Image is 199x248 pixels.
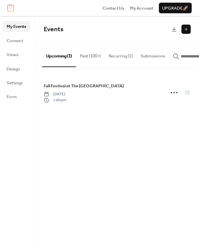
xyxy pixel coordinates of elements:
button: Upgrade🚀 [159,3,192,13]
span: [DATE] [44,91,66,97]
a: My Events [3,21,30,32]
span: Connect [7,38,23,44]
button: Recurring (1) [105,43,137,66]
img: logo [7,4,14,12]
span: Design [7,66,20,72]
span: Settings [7,80,23,86]
span: Events [44,23,63,36]
a: Contact Us [102,5,124,11]
span: Contact Us [102,5,124,12]
button: Past (100+) [76,43,105,66]
a: Views [3,49,30,60]
span: 1:00 pm [44,97,66,103]
a: My Account [130,5,153,11]
button: Upcoming (1) [42,43,76,67]
span: Form [7,94,17,100]
a: Design [3,63,30,74]
span: Views [7,51,18,58]
span: Upgrade 🚀 [162,5,188,12]
a: Form [3,91,30,102]
span: My Events [7,23,26,30]
span: My Account [130,5,153,12]
a: Connect [3,35,30,46]
a: Settings [3,77,30,88]
span: Fall Festival at The [GEOGRAPHIC_DATA] [44,83,124,89]
button: Submissions [137,43,169,66]
a: Fall Festival at The [GEOGRAPHIC_DATA] [44,82,124,90]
